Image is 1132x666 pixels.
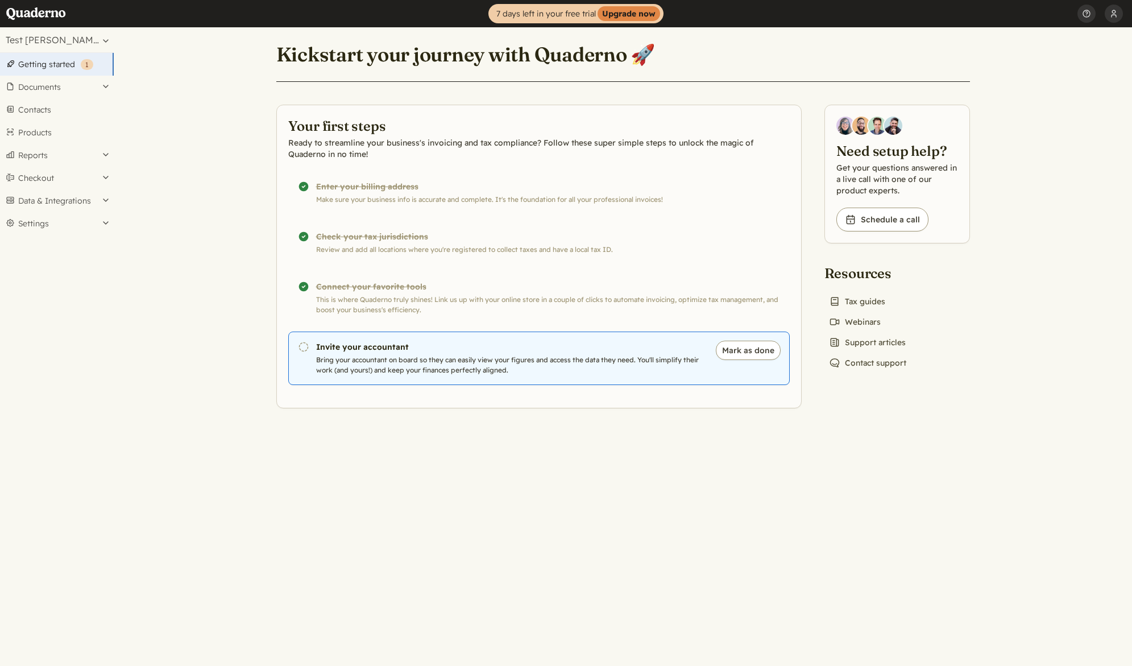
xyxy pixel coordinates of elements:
p: Bring your accountant on board so they can easily view your figures and access the data they need... [316,355,704,375]
h1: Kickstart your journey with Quaderno 🚀 [276,42,656,67]
button: Mark as done [716,341,781,360]
h2: Resources [824,264,911,282]
span: 1 [85,60,89,69]
img: Ivo Oltmans, Business Developer at Quaderno [868,117,886,135]
img: Diana Carrasco, Account Executive at Quaderno [836,117,855,135]
a: Support articles [824,334,910,350]
p: Ready to streamline your business's invoicing and tax compliance? Follow these super simple steps... [288,137,790,160]
h2: Need setup help? [836,142,958,160]
h3: Invite your accountant [316,341,704,353]
a: Tax guides [824,293,890,309]
img: Javier Rubio, DevRel at Quaderno [884,117,902,135]
a: 7 days left in your free trialUpgrade now [488,4,664,23]
p: Get your questions answered in a live call with one of our product experts. [836,162,958,196]
a: Contact support [824,355,911,371]
a: Webinars [824,314,885,330]
a: Schedule a call [836,208,928,231]
img: Jairo Fumero, Account Executive at Quaderno [852,117,870,135]
a: Invite your accountant Bring your accountant on board so they can easily view your figures and ac... [288,332,790,385]
strong: Upgrade now [598,6,660,21]
h2: Your first steps [288,117,790,135]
